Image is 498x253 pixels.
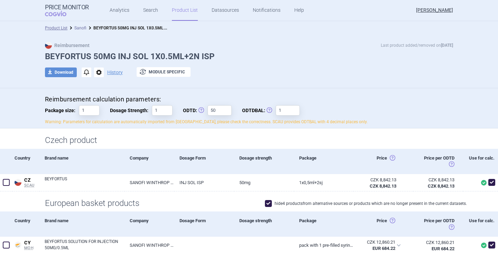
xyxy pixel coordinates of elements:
[358,239,395,252] abbr: SP-CAU-010 Kypr
[463,149,498,174] div: Use for calc.
[24,246,39,251] span: MOH
[45,119,453,125] p: Warning: Parameters for calculation are automatically imported from [GEOGRAPHIC_DATA], please che...
[381,42,453,49] p: Last product added/removed on
[418,177,454,183] div: CZK 8,842.13
[39,149,124,174] div: Brand name
[234,149,294,174] div: Dosage strength
[24,177,39,183] span: CZ
[294,211,354,236] div: Package
[45,4,89,11] strong: Price Monitor
[276,105,300,116] input: ODTDBAL:
[45,67,77,77] button: Download
[358,239,395,245] div: CZK 12,860.21
[372,246,395,251] strong: EUR 684.22
[359,177,396,183] div: CZK 8,842.13
[174,211,234,236] div: Dosage Form
[45,176,124,188] a: BEYFORTUS
[463,211,498,236] div: Use for calc.
[234,211,294,236] div: Dosage strength
[413,149,463,174] div: Price per ODTD
[353,211,413,236] div: Price
[418,240,454,246] div: CZK 12,860.21
[265,200,467,207] label: hide 4 products from alternative sources or products which are no longer present in the current d...
[107,70,123,75] button: History
[124,149,174,174] div: Company
[45,95,453,104] h4: Reimbursement calculation parameters:
[24,183,39,188] span: SCAU
[45,105,79,116] span: Package size:
[413,174,463,192] a: CZK 8,842.13CZK 8,842.13
[183,105,207,116] span: ODTD:
[294,174,354,191] a: 1X0,5ML+2SJ
[24,240,39,246] span: CY
[15,179,21,186] img: Czech Republic
[12,211,39,236] div: Country
[294,149,354,174] div: Package
[45,52,453,62] h1: BEYFORTUS 50MG INJ SOL 1X0.5ML+2N ISP
[428,183,454,189] strong: CZK 8,842.13
[370,183,396,189] strong: CZK 8,842.13
[86,25,169,31] li: BEYFORTUS 50MG INJ SOL 1X0.5ML+2N ISP
[12,238,39,251] a: CYCYMOH
[124,174,174,191] a: SANOFI WINTHROP INDUSTRIE, [GEOGRAPHIC_DATA]
[432,246,454,251] strong: EUR 684.22
[74,26,86,30] a: Sanofi
[152,105,173,116] input: Dosage Strength:
[45,4,89,17] a: Price MonitorCOGVIO
[174,174,234,191] a: INJ SOL ISP
[413,211,463,236] div: Price per ODTD
[45,135,453,145] h1: Czech product
[207,105,232,116] input: ODTD:
[441,43,453,48] strong: [DATE]
[45,25,67,31] li: Product List
[45,43,90,48] strong: Reimbursement
[39,211,124,236] div: Brand name
[79,105,100,116] input: Package size:
[15,242,21,249] img: Cyprus
[174,149,234,174] div: Dosage Form
[110,105,152,116] span: Dosage Strength:
[12,149,39,174] div: Country
[67,25,86,31] li: Sanofi
[45,198,453,208] h1: European basket products
[45,26,67,30] a: Product List
[124,211,174,236] div: Company
[93,24,179,31] strong: BEYFORTUS 50MG INJ SOL 1X0.5ML+2N ISP
[353,149,413,174] div: Price
[242,105,276,116] span: ODTDBAL:
[45,238,124,251] a: BEYFORTUS SOLUTION FOR INJECTION 50MG/0.5ML
[234,174,294,191] a: 50MG
[137,67,191,77] button: Module specific
[45,11,76,16] span: COGVIO
[45,42,52,49] img: CZ
[359,177,396,189] abbr: Česko ex-factory
[12,176,39,188] a: CZCZSCAU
